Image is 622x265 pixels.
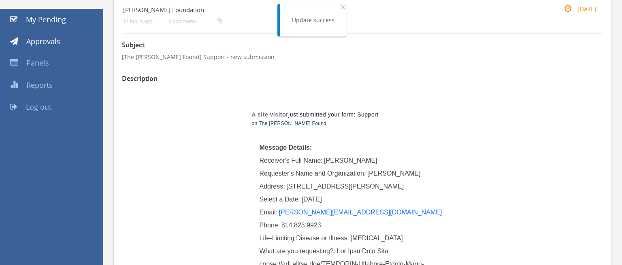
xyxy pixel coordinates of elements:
span: Life-Limiting Disease or Illness: [260,235,349,242]
span: just submitted your form: Support [252,111,379,118]
p: [The [PERSON_NAME] Found] Support - new submission [122,53,603,61]
h3: Subject [122,42,603,49]
small: 0 comments... [169,18,222,24]
span: Approvals [26,36,60,46]
span: 814.823.9923 [281,222,321,229]
span: Receiver's Full Name: [260,157,323,164]
span: Address: [260,183,285,190]
a: The [PERSON_NAME] Found [259,121,326,126]
span: Log out [26,102,51,112]
h3: Description [122,75,603,83]
span: What are you requesting?: [260,248,336,254]
span: [DATE] [302,196,322,203]
small: 14 hours ago [123,18,153,24]
span: Panels [26,58,49,68]
strong: A site visitor [252,111,289,118]
span: [MEDICAL_DATA] [351,235,403,242]
span: Message Details: [260,144,312,151]
div: Update success [292,16,334,24]
h4: [PERSON_NAME] Foundation [123,6,522,13]
span: Select a Date: [260,196,300,203]
span: Email: [260,209,277,216]
span: on [252,121,258,126]
span: Requester's Name and Organization: [260,170,366,177]
a: [PERSON_NAME][EMAIL_ADDRESS][DOMAIN_NAME] [279,209,442,216]
span: × [341,1,345,13]
span: [PERSON_NAME] [324,157,377,164]
span: [PERSON_NAME] [367,170,421,177]
span: My Pending [26,15,66,24]
span: Reports [26,80,53,90]
span: [STREET_ADDRESS][PERSON_NAME] [286,183,404,190]
small: [DATE] [556,4,596,13]
span: Phone: [260,222,280,229]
